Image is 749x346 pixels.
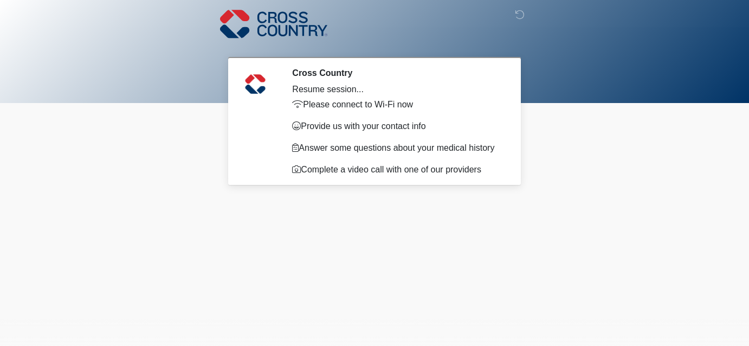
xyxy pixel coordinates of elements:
p: Complete a video call with one of our providers [292,163,502,176]
p: Provide us with your contact info [292,120,502,133]
img: Agent Avatar [239,68,272,100]
p: Please connect to Wi-Fi now [292,98,502,111]
p: Answer some questions about your medical history [292,142,502,155]
img: Cross Country Logo [220,8,327,40]
h2: Cross Country [292,68,502,78]
div: Resume session... [292,83,502,96]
